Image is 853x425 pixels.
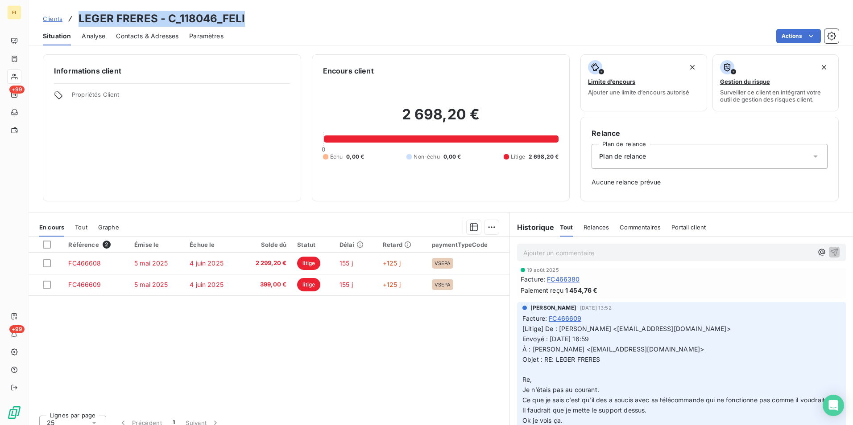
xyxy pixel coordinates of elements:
[330,153,343,161] span: Échu
[383,259,401,267] span: +125 j
[297,241,329,248] div: Statut
[435,282,451,287] span: VSEPA
[521,274,545,284] span: Facture :
[414,153,439,161] span: Non-échu
[245,280,287,289] span: 399,00 €
[346,153,364,161] span: 0,00 €
[190,259,224,267] span: 4 juin 2025
[529,153,559,161] span: 2 698,20 €
[720,89,831,103] span: Surveiller ce client en intégrant votre outil de gestion des risques client.
[43,15,62,22] span: Clients
[9,86,25,94] span: +99
[297,278,320,291] span: litige
[549,314,581,323] span: FC466609
[297,257,320,270] span: litige
[383,281,401,288] span: +125 j
[190,241,234,248] div: Échue le
[432,241,504,248] div: paymentTypeCode
[68,241,124,249] div: Référence
[72,91,290,103] span: Propriétés Client
[435,261,451,266] span: VSEPA
[521,286,563,295] span: Paiement reçu
[340,241,372,248] div: Délai
[116,32,178,41] span: Contacts & Adresses
[580,305,612,311] span: [DATE] 13:52
[340,259,353,267] span: 155 j
[527,267,559,273] span: 19 août 2025
[323,65,374,76] h6: Encours client
[98,224,119,231] span: Graphe
[79,11,245,27] h3: LEGER FRERES - C_118046_FELI
[43,32,71,41] span: Situation
[75,224,87,231] span: Tout
[9,325,25,333] span: +99
[189,32,224,41] span: Paramètres
[82,32,105,41] span: Analyse
[190,281,224,288] span: 4 juin 2025
[245,241,287,248] div: Solde dû
[620,224,661,231] span: Commentaires
[522,314,547,323] span: Facture :
[43,14,62,23] a: Clients
[712,54,839,111] button: Gestion du risqueSurveiller ce client en intégrant votre outil de gestion des risques client.
[592,178,828,187] span: Aucune relance prévue
[68,281,101,288] span: FC466609
[547,274,580,284] span: FC466380
[443,153,461,161] span: 0,00 €
[776,29,821,43] button: Actions
[588,89,689,96] span: Ajouter une limite d’encours autorisé
[530,304,576,312] span: [PERSON_NAME]
[54,65,290,76] h6: Informations client
[7,405,21,420] img: Logo LeanPay
[322,146,325,153] span: 0
[134,241,179,248] div: Émise le
[134,259,168,267] span: 5 mai 2025
[245,259,287,268] span: 2 299,20 €
[323,106,559,132] h2: 2 698,20 €
[39,224,64,231] span: En cours
[592,128,828,139] h6: Relance
[580,54,707,111] button: Limite d’encoursAjouter une limite d’encours autorisé
[823,395,844,416] div: Open Intercom Messenger
[671,224,706,231] span: Portail client
[720,78,770,85] span: Gestion du risque
[510,222,555,233] h6: Historique
[584,224,609,231] span: Relances
[7,5,21,20] div: FI
[588,78,635,85] span: Limite d’encours
[560,224,573,231] span: Tout
[511,153,525,161] span: Litige
[599,152,646,161] span: Plan de relance
[340,281,353,288] span: 155 j
[103,241,111,249] span: 2
[565,286,598,295] span: 1 454,76 €
[383,241,421,248] div: Retard
[134,281,168,288] span: 5 mai 2025
[68,259,101,267] span: FC466608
